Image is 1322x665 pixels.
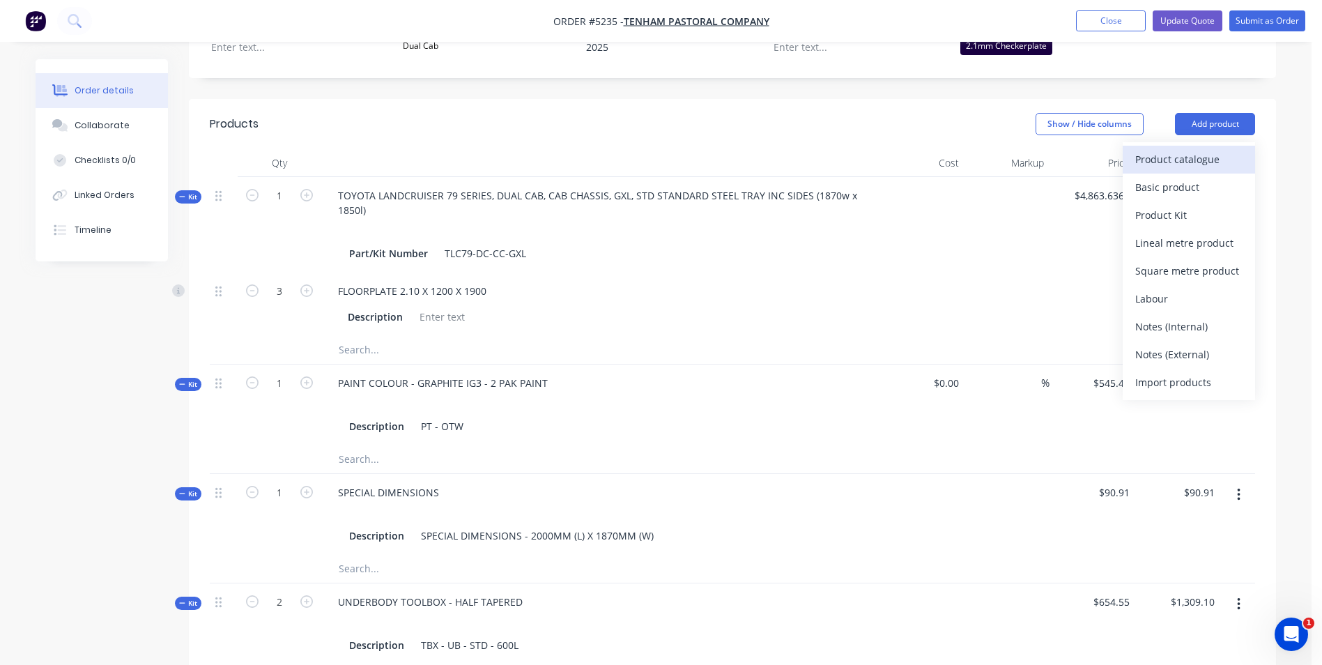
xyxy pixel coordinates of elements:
[415,635,524,655] div: TBX - UB - STD - 600L
[25,10,46,31] img: Factory
[338,445,617,473] input: Search...
[342,307,408,327] div: Description
[344,416,410,436] div: Description
[1076,10,1146,31] button: Close
[960,37,1052,55] div: 2.1mm Checkerplate
[624,15,769,28] a: TENHAM PASTORAL COMPANY
[553,15,624,28] span: Order #5235 -
[36,108,168,143] button: Collaborate
[1135,261,1243,281] div: Square metre product
[327,592,534,612] div: UNDERBODY TOOLBOX - HALF TAPERED
[179,489,197,499] span: Kit
[75,189,134,201] div: Linked Orders
[210,116,259,132] div: Products
[1135,344,1243,365] div: Notes (External)
[327,482,450,503] div: SPECIAL DIMENSIONS
[415,526,659,546] div: SPECIAL DIMENSIONS - 2000MM (L) X 1870MM (W)
[179,192,197,202] span: Kit
[344,526,410,546] div: Description
[36,178,168,213] button: Linked Orders
[1135,177,1243,197] div: Basic product
[1153,10,1222,31] button: Update Quote
[75,154,136,167] div: Checklists 0/0
[75,84,134,97] div: Order details
[179,598,197,609] span: Kit
[1135,289,1243,309] div: Labour
[75,224,112,236] div: Timeline
[327,281,498,301] div: FLOORPLATE 2.10 X 1200 X 1900
[1303,618,1314,629] span: 1
[397,37,444,55] div: Dual Cab
[175,190,201,204] button: Kit
[344,243,433,263] div: Part/Kit Number
[179,379,197,390] span: Kit
[75,119,130,132] div: Collaborate
[327,373,559,393] div: PAINT COLOUR - GRAPHITE IG3 - 2 PAK PAINT
[1036,113,1144,135] button: Show / Hide columns
[1229,10,1305,31] button: Submit as Order
[575,37,749,57] div: 2025
[36,73,168,108] button: Order details
[36,143,168,178] button: Checklists 0/0
[879,149,964,177] div: Cost
[327,185,873,220] div: TOYOTA LANDCRUISER 79 SERIES, DUAL CAB, CAB CHASSIS, GXL, STD STANDARD STEEL TRAY INC SIDES (1870...
[1135,149,1243,169] div: Product catalogue
[1135,316,1243,337] div: Notes (Internal)
[175,597,201,610] button: Kit
[1275,618,1308,651] iframe: Intercom live chat
[36,213,168,247] button: Timeline
[964,149,1050,177] div: Markup
[338,555,617,583] input: Search...
[884,376,959,390] span: $0.00
[1135,372,1243,392] div: Import products
[1041,375,1050,391] span: %
[344,635,410,655] div: Description
[439,243,532,263] div: TLC79-DC-CC-GXL
[175,487,201,500] button: Kit
[1135,233,1243,253] div: Lineal metre product
[338,336,617,364] input: Search...
[415,416,469,436] div: PT - OTW
[238,149,321,177] div: Qty
[175,378,201,391] button: Kit
[1135,205,1243,225] div: Product Kit
[1175,113,1255,135] button: Add product
[1050,149,1135,177] div: Price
